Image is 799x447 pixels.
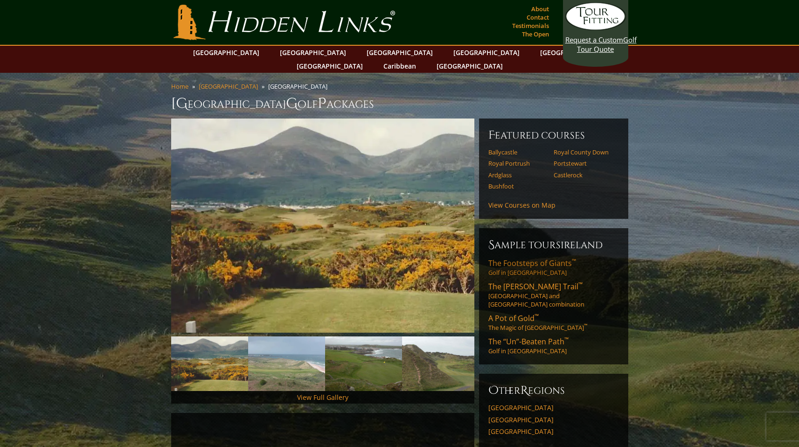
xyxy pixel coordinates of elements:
[488,160,548,167] a: Royal Portrush
[584,323,587,329] sup: ™
[524,11,551,24] a: Contact
[292,59,368,73] a: [GEOGRAPHIC_DATA]
[488,148,548,156] a: Ballycastle
[488,258,576,268] span: The Footsteps of Giants
[286,94,298,113] span: G
[268,82,331,91] li: [GEOGRAPHIC_DATA]
[565,2,626,54] a: Request a CustomGolf Tour Quote
[488,258,619,277] a: The Footsteps of Giants™Golf in [GEOGRAPHIC_DATA]
[171,82,188,91] a: Home
[488,201,556,210] a: View Courses on Map
[488,383,619,398] h6: ther egions
[432,59,507,73] a: [GEOGRAPHIC_DATA]
[510,19,551,32] a: Testimonials
[488,416,619,424] a: [GEOGRAPHIC_DATA]
[535,46,611,59] a: [GEOGRAPHIC_DATA]
[362,46,438,59] a: [GEOGRAPHIC_DATA]
[488,427,619,436] a: [GEOGRAPHIC_DATA]
[535,312,539,320] sup: ™
[488,237,619,252] h6: Sample ToursIreland
[521,383,528,398] span: R
[578,280,583,288] sup: ™
[564,335,569,343] sup: ™
[554,148,613,156] a: Royal County Down
[488,404,619,412] a: [GEOGRAPHIC_DATA]
[488,313,539,323] span: A Pot of Gold
[529,2,551,15] a: About
[449,46,524,59] a: [GEOGRAPHIC_DATA]
[488,313,619,332] a: A Pot of Gold™The Magic of [GEOGRAPHIC_DATA]™
[297,393,348,402] a: View Full Gallery
[520,28,551,41] a: The Open
[565,35,623,44] span: Request a Custom
[275,46,351,59] a: [GEOGRAPHIC_DATA]
[488,281,619,308] a: The [PERSON_NAME] Trail™[GEOGRAPHIC_DATA] and [GEOGRAPHIC_DATA] combination
[488,128,619,143] h6: Featured Courses
[199,82,258,91] a: [GEOGRAPHIC_DATA]
[554,160,613,167] a: Portstewart
[488,336,619,355] a: The “Un”-Beaten Path™Golf in [GEOGRAPHIC_DATA]
[488,182,548,190] a: Bushfoot
[188,46,264,59] a: [GEOGRAPHIC_DATA]
[379,59,421,73] a: Caribbean
[171,94,628,113] h1: [GEOGRAPHIC_DATA] olf ackages
[488,383,499,398] span: O
[488,281,583,292] span: The [PERSON_NAME] Trail
[554,171,613,179] a: Castlerock
[572,257,576,265] sup: ™
[488,336,569,347] span: The “Un”-Beaten Path
[488,171,548,179] a: Ardglass
[318,94,327,113] span: P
